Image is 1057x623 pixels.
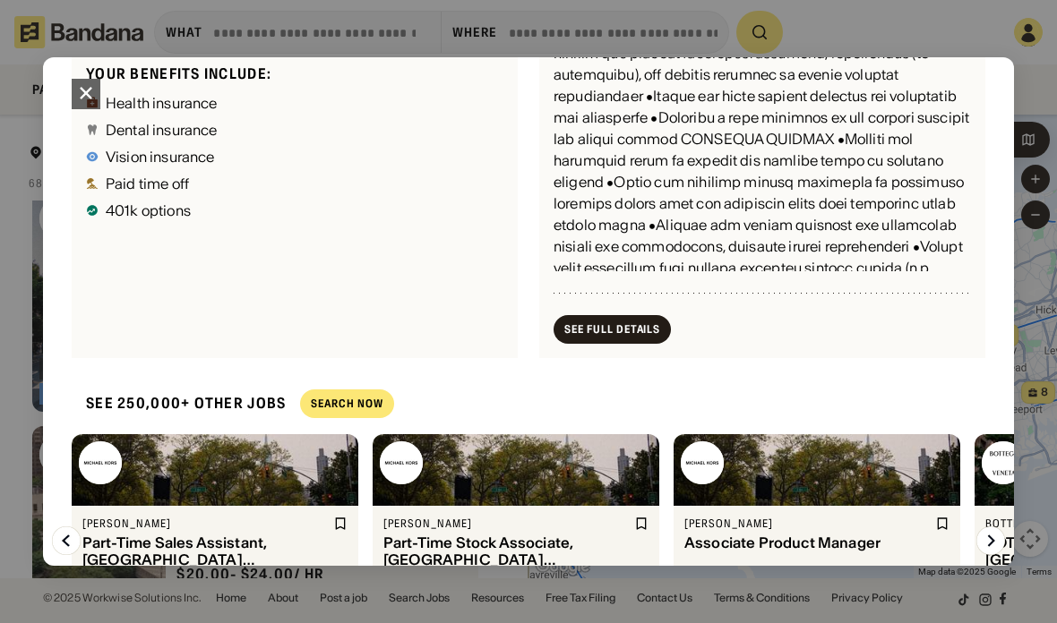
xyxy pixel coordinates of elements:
[106,96,218,110] div: Health insurance
[82,534,330,568] div: Part-Time Sales Assistant, [GEOGRAPHIC_DATA] [GEOGRAPHIC_DATA] ([GEOGRAPHIC_DATA])
[684,566,826,585] div: $ 45.67 - $52.88 / hr
[106,176,189,191] div: Paid time off
[106,203,191,218] div: 401k options
[982,441,1025,484] img: Bottega Veneta logo
[681,441,724,484] img: Michael Kors logo
[72,380,286,427] div: See 250,000+ other jobs
[383,516,631,531] div: [PERSON_NAME]
[106,149,215,164] div: Vision insurance
[52,526,81,555] img: Left Arrow
[311,398,383,409] div: Search Now
[564,324,660,335] div: See Full Details
[82,516,330,531] div: [PERSON_NAME]
[684,534,932,551] div: Associate Product Manager
[383,534,631,568] div: Part-Time Stock Associate, [GEOGRAPHIC_DATA] ([GEOGRAPHIC_DATA])
[86,64,503,83] div: Your benefits include:
[79,441,122,484] img: Michael Kors logo
[380,441,423,484] img: Michael Kors logo
[976,526,1005,555] img: Right Arrow
[106,123,218,137] div: Dental insurance
[684,516,932,531] div: [PERSON_NAME]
